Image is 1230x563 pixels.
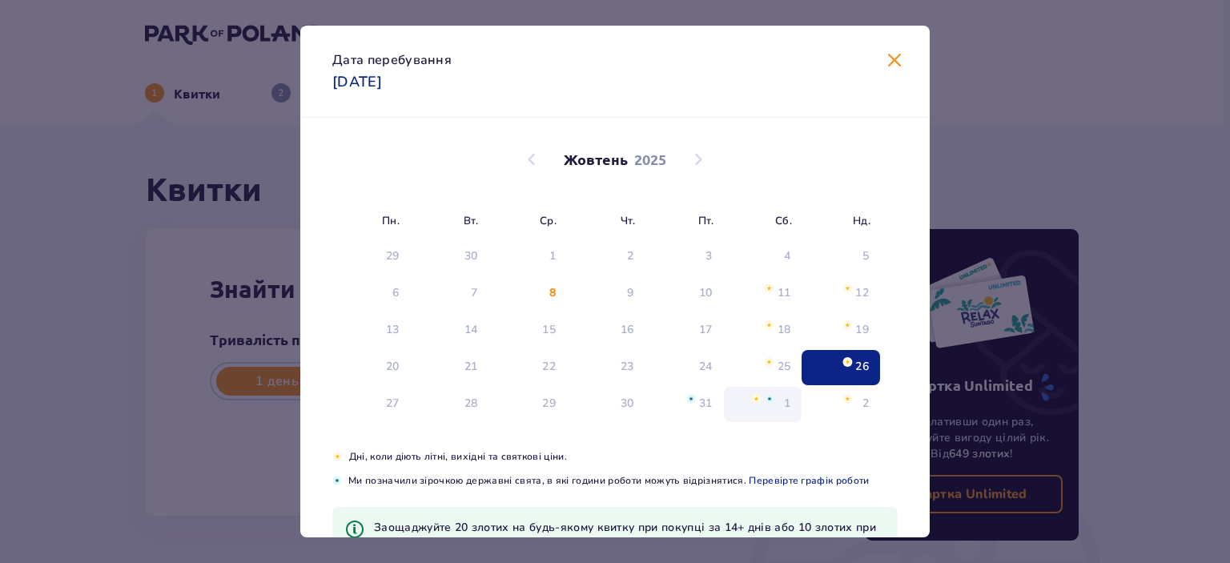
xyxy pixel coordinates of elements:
a: Перевірте графік роботи [749,473,869,488]
div: 1 [784,396,790,412]
div: 14 [464,322,478,338]
small: Чт. [621,214,635,228]
img: Помаранчева зірка [764,357,774,367]
small: Вт. [464,214,478,228]
div: 3 [705,248,712,264]
img: Блакитна зірка [332,476,342,485]
div: 18 [778,322,791,338]
div: 31 [699,396,713,412]
td: середа, 22 жовтня 2025 р. [488,350,567,385]
div: 29 [386,248,400,264]
img: Помаранчева зірка [764,320,774,330]
td: неділя, 19 жовтня 2025 р. [802,313,880,348]
small: Сб. [775,214,792,228]
a: Прайс-лист [492,536,555,552]
td: неділя, 2 листопада 2025 р. [802,387,880,422]
td: Дата недоступна. субота, 4 жовтня 2025 р. [724,239,802,275]
td: Дата недоступна. вівторок, 30 вересня 2025 р. [411,239,489,275]
small: Нд. [853,214,870,228]
div: 27 [386,396,400,412]
small: Пн. [382,214,400,228]
td: п’ятниця, 17 жовтня 2025 р. [645,313,724,348]
img: Блакитна зірка [765,394,774,404]
div: 2 [627,248,633,264]
div: 20 [386,359,400,375]
div: 7 [471,285,477,301]
p: Жовтень [564,150,628,169]
button: Закрити [885,51,904,71]
td: Дата недоступна. четвер, 2 жовтня 2025 р. [567,239,645,275]
div: 12 [855,285,869,301]
div: 15 [542,322,556,338]
td: вівторок, 14 жовтня 2025 р. [411,313,489,348]
td: субота, 25 жовтня 2025 р. [724,350,802,385]
div: 5 [862,248,869,264]
td: Дата недоступна. п’ятниця, 3 жовтня 2025 р. [645,239,724,275]
div: 22 [542,359,556,375]
img: Помаранчева зірка [764,284,774,293]
div: 30 [464,248,478,264]
div: 9 [627,285,633,301]
td: середа, 29 жовтня 2025 р. [488,387,567,422]
div: 28 [464,396,478,412]
p: Дні, коли діють літні, вихідні та святкові ціни. [349,449,898,464]
td: четвер, 9 жовтня 2025 р. [567,276,645,312]
div: 2 [862,396,869,412]
td: середа, 15 жовтня 2025 р. [488,313,567,348]
td: субота, 18 жовтня 2025 р. [724,313,802,348]
td: субота, 1 листопада 2025 р. [724,387,802,422]
button: Попередній місяць [522,150,541,169]
td: Дата недоступна. вівторок, 7 жовтня 2025 р. [411,276,489,312]
div: 30 [621,396,634,412]
div: 17 [699,322,713,338]
td: п’ятниця, 24 жовтня 2025 р. [645,350,724,385]
td: субота, 11 жовтня 2025 р. [724,276,802,312]
div: 16 [621,322,634,338]
button: Наступний місяць [689,150,708,169]
img: Помаранчева зірка [842,320,853,330]
div: 4 [784,248,790,264]
td: вівторок, 21 жовтня 2025 р. [411,350,489,385]
td: Дата недоступна. понеділок, 29 вересня 2025 р. [332,239,411,275]
td: Дата вибрана. неділя, 26 жовтня 2025 р. [802,350,880,385]
td: Дата недоступна. середа, 1 жовтня 2025 р. [488,239,567,275]
img: Помаранчева зірка [842,357,853,367]
div: 21 [464,359,478,375]
img: Помаранчева зірка [332,452,343,461]
div: 6 [392,285,399,301]
td: четвер, 16 жовтня 2025 р. [567,313,645,348]
p: 2025 [634,150,666,169]
div: 25 [778,359,791,375]
td: середа, 8 жовтня 2025 р. [488,276,567,312]
img: Помаранчева зірка [842,284,853,293]
div: 1 [549,248,556,264]
div: 24 [699,359,713,375]
p: Ми позначили зірочкою державні свята, в які години роботи можуть відрізнятися. [348,473,898,488]
td: вівторок, 28 жовтня 2025 р. [411,387,489,422]
img: Блакитна зірка [686,394,696,404]
img: Помаранчева зірка [842,394,853,404]
td: п’ятниця, 31 жовтня 2025 р. [645,387,724,422]
div: 26 [855,359,869,375]
td: Дата недоступна. понеділок, 6 жовтня 2025 р. [332,276,411,312]
td: понеділок, 27 жовтня 2025 р. [332,387,411,422]
td: неділя, 12 жовтня 2025 р. [802,276,880,312]
td: четвер, 30 жовтня 2025 р. [567,387,645,422]
td: понеділок, 13 жовтня 2025 р. [332,313,411,348]
small: Ср. [540,214,557,228]
small: Пт. [698,214,713,228]
div: 8 [549,285,556,301]
div: 19 [855,322,869,338]
div: 11 [778,285,791,301]
p: Дата перебування [332,51,452,69]
img: Помаранчева зірка [751,394,762,404]
div: 29 [542,396,556,412]
td: Дата недоступна. неділя, 5 жовтня 2025 р. [802,239,880,275]
td: п’ятниця, 10 жовтня 2025 р. [645,276,724,312]
td: четвер, 23 жовтня 2025 р. [567,350,645,385]
p: [DATE] [332,72,382,91]
div: 10 [699,285,713,301]
td: понеділок, 20 жовтня 2025 р. [332,350,411,385]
